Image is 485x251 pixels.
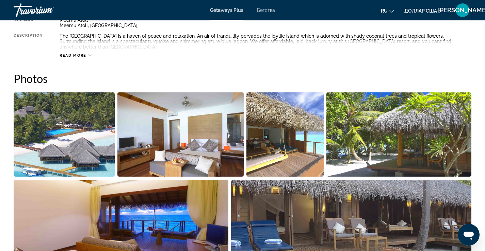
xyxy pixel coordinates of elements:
button: Изменить валюту [404,6,443,16]
a: Getaways Plus [210,7,243,13]
button: Open full-screen image slider [246,92,324,177]
span: Read more [60,53,86,58]
button: Open full-screen image slider [14,92,115,177]
div: Address [14,17,43,28]
div: Description [14,33,43,50]
button: Изменить язык [381,6,394,16]
button: Меню пользователя [454,3,471,17]
iframe: Кнопка запуска окна обмена сообщениями [458,224,480,246]
button: Open full-screen image slider [326,92,472,177]
button: Read more [60,53,92,58]
font: доллар США [404,8,437,14]
a: Травориум [14,1,82,19]
h2: Photos [14,72,471,85]
button: Open full-screen image slider [117,92,244,177]
a: Бегства [257,7,275,13]
font: ru [381,8,388,14]
div: The [GEOGRAPHIC_DATA] is a haven of peace and relaxation. An air of tranquility pervades the idyl... [60,33,471,50]
div: Meemu Atoll Meemu Atoll, [GEOGRAPHIC_DATA] [60,17,471,28]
